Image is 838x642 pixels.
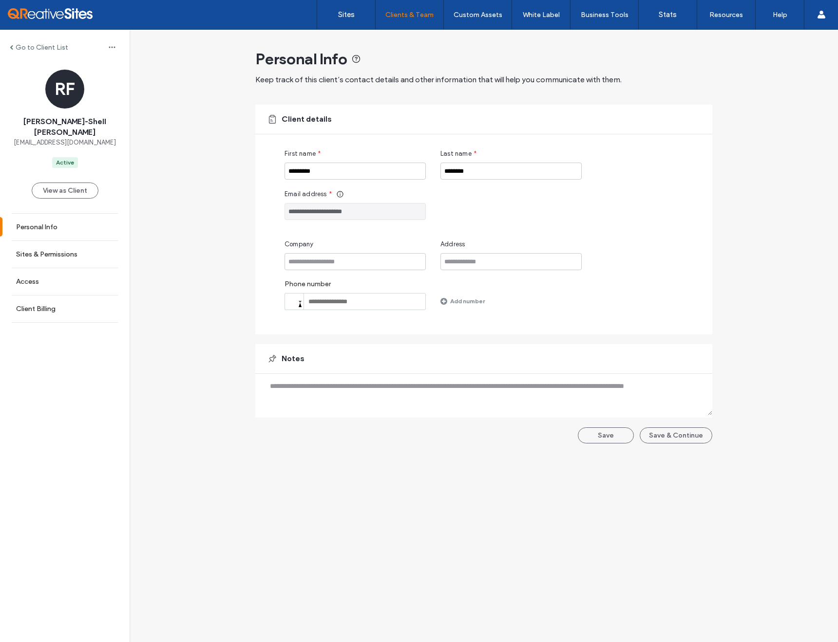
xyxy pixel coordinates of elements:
label: Stats [659,10,677,19]
input: First name [285,163,426,180]
label: Sites [338,10,355,19]
span: Address [440,239,465,249]
span: Keep track of this client’s contact details and other information that will help you communicate ... [255,75,622,84]
span: Notes [282,353,305,364]
label: Custom Assets [454,11,502,19]
label: Add number [450,293,485,310]
label: White Label [523,11,560,19]
label: Access [16,277,39,286]
span: Personal Info [255,49,347,69]
input: Company [285,253,426,270]
span: [EMAIL_ADDRESS][DOMAIN_NAME] [14,138,116,147]
div: Active [56,158,74,167]
button: View as Client [32,183,98,199]
label: Sites & Permissions [16,250,77,258]
label: Personal Info [16,223,57,231]
input: Last name [440,163,582,180]
label: Help [773,11,787,19]
span: Help [22,7,42,16]
button: Save [578,427,634,443]
label: Phone number [285,280,426,293]
input: Address [440,253,582,270]
label: Resources [709,11,743,19]
button: Save & Continue [640,427,712,443]
span: Company [285,239,313,249]
label: Clients & Team [385,11,434,19]
div: RF [45,70,84,109]
label: Business Tools [581,11,628,19]
input: Email address [285,203,426,220]
label: Client Billing [16,305,56,313]
label: Go to Client List [16,43,68,52]
span: Email address [285,189,327,199]
span: First name [285,149,316,159]
span: Client details [282,114,332,125]
span: Last name [440,149,472,159]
